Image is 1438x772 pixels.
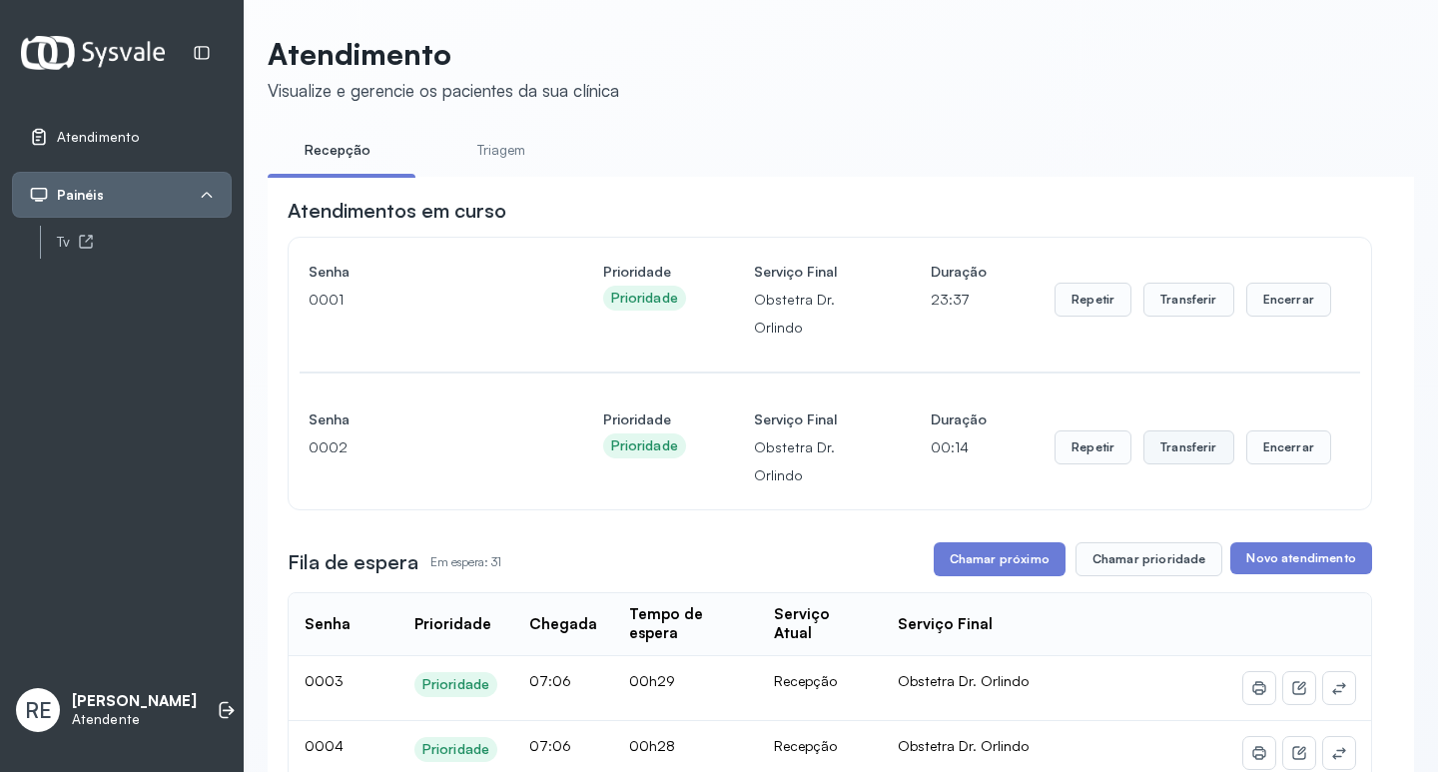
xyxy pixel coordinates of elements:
a: Recepção [268,134,407,167]
h3: Atendimentos em curso [288,197,506,225]
h4: Senha [309,405,535,433]
p: 0002 [309,433,535,461]
span: Painéis [57,187,104,204]
span: Obstetra Dr. Orlindo [898,672,1029,689]
p: 23:37 [931,286,987,314]
span: 0003 [305,672,344,689]
p: Obstetra Dr. Orlindo [754,286,863,342]
h4: Duração [931,258,987,286]
button: Encerrar [1246,283,1331,317]
button: Transferir [1143,430,1234,464]
h4: Serviço Final [754,405,863,433]
div: Recepção [774,737,866,755]
p: [PERSON_NAME] [72,692,197,711]
button: Transferir [1143,283,1234,317]
a: Tv [57,230,232,255]
div: Prioridade [611,290,678,307]
button: Repetir [1055,430,1131,464]
span: 00h29 [629,672,675,689]
span: Atendimento [57,129,139,146]
div: Chegada [529,615,597,634]
button: Chamar próximo [934,542,1066,576]
p: Em espera: 31 [430,548,501,576]
span: 07:06 [529,672,571,689]
img: Logotipo do estabelecimento [21,36,165,69]
div: Tempo de espera [629,605,742,643]
p: Atendimento [268,36,619,72]
h4: Duração [931,405,987,433]
div: Prioridade [414,615,491,634]
div: Prioridade [611,437,678,454]
span: 00h28 [629,737,675,754]
div: Tv [57,234,232,251]
button: Encerrar [1246,430,1331,464]
div: Prioridade [422,741,489,758]
button: Repetir [1055,283,1131,317]
button: Chamar prioridade [1076,542,1223,576]
span: 0004 [305,737,344,754]
button: Novo atendimento [1230,542,1371,574]
div: Serviço Atual [774,605,866,643]
div: Senha [305,615,351,634]
h3: Fila de espera [288,548,418,576]
div: Serviço Final [898,615,993,634]
h4: Senha [309,258,535,286]
p: Obstetra Dr. Orlindo [754,433,863,489]
a: Atendimento [29,127,215,147]
div: Visualize e gerencie os pacientes da sua clínica [268,80,619,101]
span: 07:06 [529,737,571,754]
div: Recepção [774,672,866,690]
p: 0001 [309,286,535,314]
a: Triagem [431,134,571,167]
h4: Prioridade [603,405,686,433]
p: 00:14 [931,433,987,461]
p: Atendente [72,711,197,728]
span: Obstetra Dr. Orlindo [898,737,1029,754]
div: Prioridade [422,676,489,693]
h4: Prioridade [603,258,686,286]
h4: Serviço Final [754,258,863,286]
